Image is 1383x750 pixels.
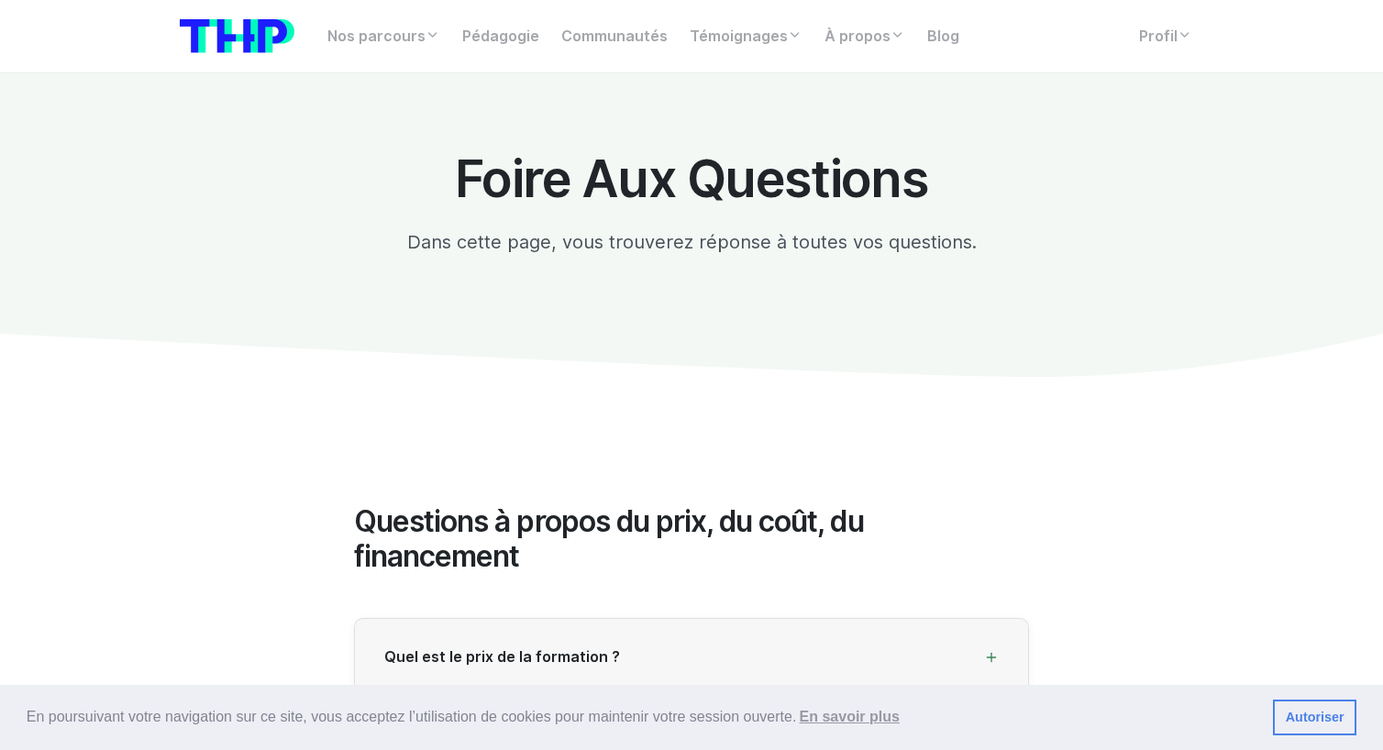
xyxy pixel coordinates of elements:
p: Dans cette page, vous trouverez réponse à toutes vos questions. [354,228,1029,256]
a: Profil [1128,18,1203,55]
a: Communautés [550,18,679,55]
a: Témoignages [679,18,813,55]
a: learn more about cookies [796,703,902,731]
h1: Foire Aux Questions [354,150,1029,207]
a: À propos [813,18,916,55]
span: Quel est le prix de la formation ? [384,648,620,666]
h2: Questions à propos du prix, du coût, du financement [354,504,1029,575]
a: Nos parcours [316,18,451,55]
span: En poursuivant votre navigation sur ce site, vous acceptez l’utilisation de cookies pour mainteni... [27,703,1258,731]
a: dismiss cookie message [1273,700,1356,736]
a: Pédagogie [451,18,550,55]
img: logo [180,19,294,53]
a: Blog [916,18,970,55]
